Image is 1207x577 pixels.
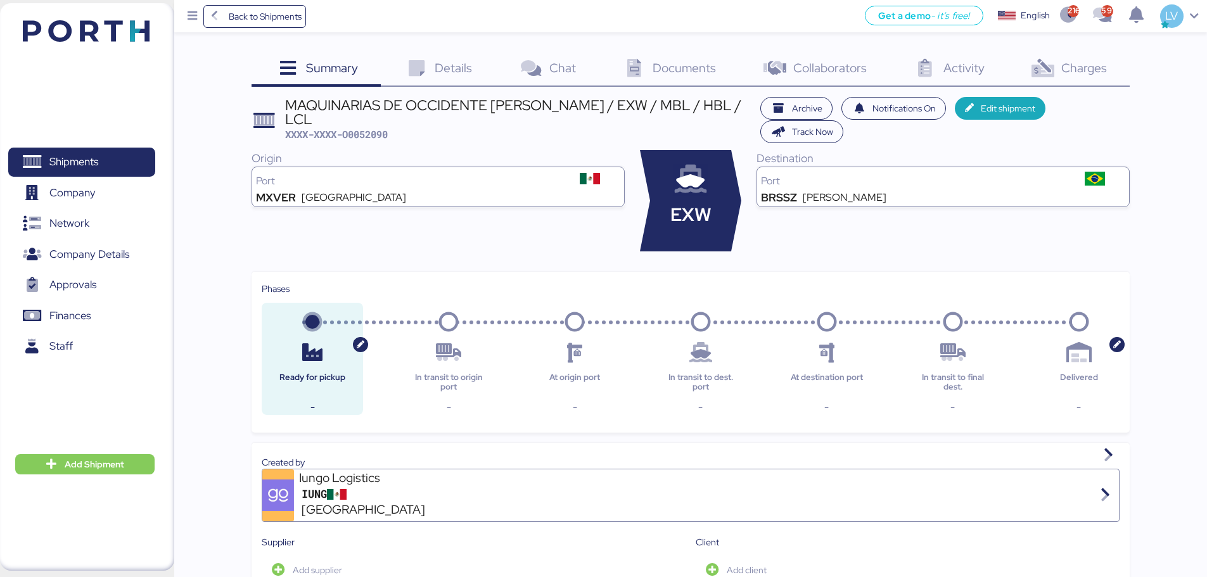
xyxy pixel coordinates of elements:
[660,400,741,415] div: -
[670,201,712,229] span: EXW
[653,60,716,76] span: Documents
[299,469,451,486] div: Iungo Logistics
[8,209,155,238] a: Network
[302,501,425,519] span: [GEOGRAPHIC_DATA]
[786,400,867,415] div: -
[272,373,353,391] div: Ready for pickup
[302,193,406,203] div: [GEOGRAPHIC_DATA]
[435,60,472,76] span: Details
[49,337,73,355] span: Staff
[203,5,307,28] a: Back to Shipments
[256,176,559,186] div: Port
[15,454,155,474] button: Add Shipment
[757,150,1130,167] div: Destination
[1021,9,1050,22] div: English
[8,301,155,330] a: Finances
[8,239,155,269] a: Company Details
[660,373,741,391] div: In transit to dest. port
[285,98,755,127] div: MAQUINARIAS DE OCCIDENTE [PERSON_NAME] / EXW / MBL / HBL / LCL
[786,373,867,391] div: At destination port
[408,373,489,391] div: In transit to origin port
[306,60,358,76] span: Summary
[65,457,124,472] span: Add Shipment
[8,270,155,300] a: Approvals
[49,214,89,232] span: Network
[803,193,886,203] div: [PERSON_NAME]
[534,373,615,391] div: At origin port
[793,60,867,76] span: Collaborators
[792,124,833,139] span: Track Now
[8,178,155,207] a: Company
[49,153,98,171] span: Shipments
[49,184,96,202] span: Company
[761,193,797,203] div: BRSSZ
[943,60,985,76] span: Activity
[912,373,993,391] div: In transit to final dest.
[49,276,96,294] span: Approvals
[872,101,936,116] span: Notifications On
[8,332,155,361] a: Staff
[182,6,203,27] button: Menu
[272,400,353,415] div: -
[256,193,296,203] div: MXVER
[1165,8,1178,24] span: LV
[262,455,1120,469] div: Created by
[49,307,91,325] span: Finances
[792,101,822,116] span: Archive
[761,176,1064,186] div: Port
[285,128,388,141] span: XXXX-XXXX-O0052090
[760,120,843,143] button: Track Now
[760,97,833,120] button: Archive
[8,148,155,177] a: Shipments
[1061,60,1107,76] span: Charges
[262,282,1120,296] div: Phases
[912,400,993,415] div: -
[49,245,129,263] span: Company Details
[252,150,625,167] div: Origin
[841,97,947,120] button: Notifications On
[549,60,576,76] span: Chat
[1038,373,1120,391] div: Delivered
[955,97,1045,120] button: Edit shipment
[981,101,1035,116] span: Edit shipment
[534,400,615,415] div: -
[1038,400,1120,415] div: -
[229,9,302,24] span: Back to Shipments
[408,400,489,415] div: -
